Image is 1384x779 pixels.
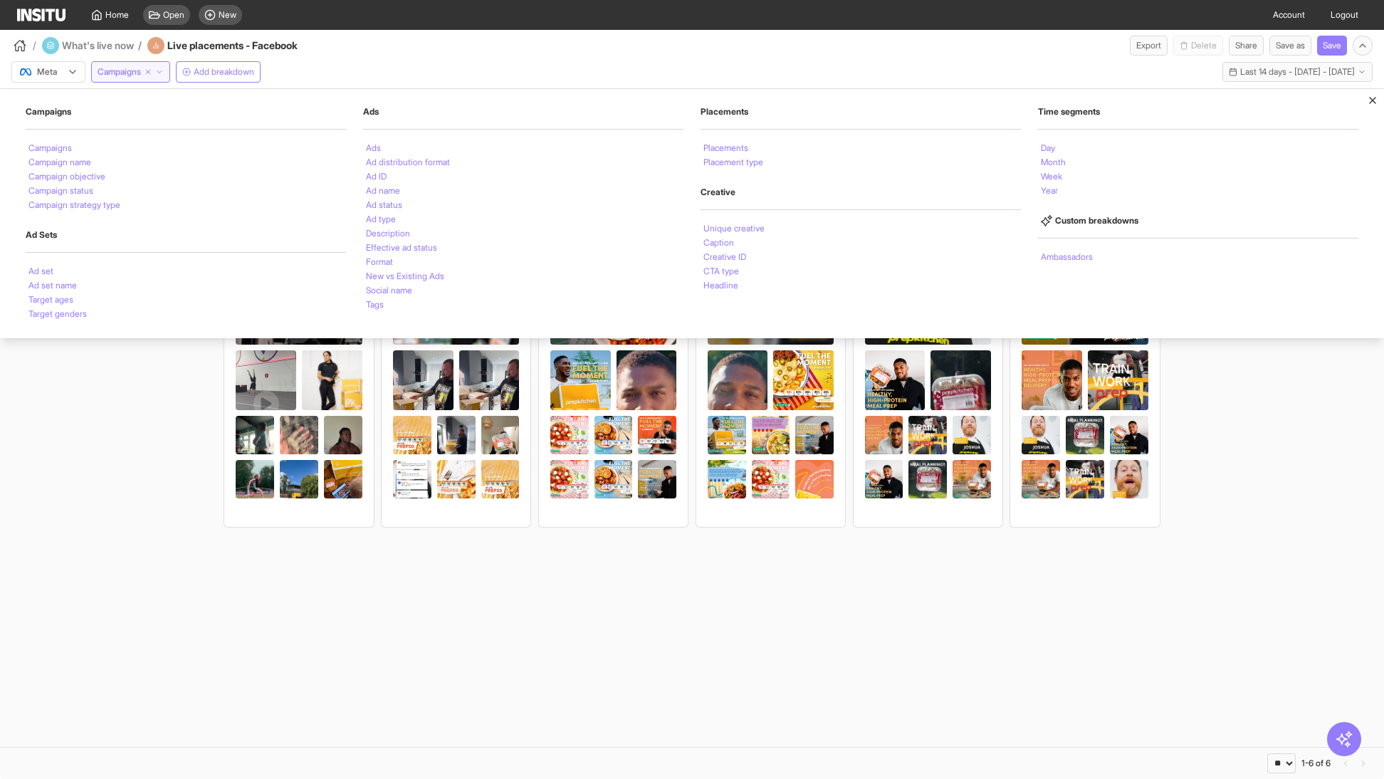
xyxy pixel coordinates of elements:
[1269,36,1311,56] button: Save as
[1038,106,1358,117] h2: Time segments
[1130,36,1168,56] button: Export
[366,215,396,224] li: Ad type
[138,38,142,53] span: /
[366,272,444,281] li: New vs Existing Ads
[703,158,763,167] li: Placement type
[366,172,387,181] li: Ad ID
[363,106,683,117] h2: Ads
[62,38,134,53] h4: What's live now
[366,300,384,309] li: Tags
[366,258,393,266] li: Format
[26,229,346,241] h2: Ad Sets
[91,61,170,83] button: Campaigns
[703,267,739,276] li: CTA type
[28,158,91,167] li: Campaign name
[1041,187,1058,195] li: Year
[1222,62,1373,82] button: Last 14 days - [DATE] - [DATE]
[28,201,120,209] li: Campaign strategy type
[703,239,734,247] li: Caption
[1041,253,1093,261] li: Ambassadors
[1041,158,1066,167] li: Month
[703,253,746,261] li: Creative ID
[703,224,765,233] li: Unique creative
[42,37,142,54] div: What's live now
[194,66,254,78] span: Add breakdown
[1317,36,1347,56] button: Save
[28,281,77,290] li: Ad set name
[28,296,73,304] li: Target ages
[26,106,346,117] h2: Campaigns
[1041,172,1062,181] li: Week
[28,267,53,276] li: Ad set
[33,38,36,53] span: /
[147,37,336,54] div: Live placements - Facebook
[1229,36,1264,56] button: Share
[11,37,36,54] button: /
[1041,144,1055,152] li: Day
[366,187,400,195] li: Ad name
[219,9,236,21] span: New
[1173,36,1223,56] button: Delete
[366,229,410,238] li: Description
[366,286,412,295] li: Social name
[701,187,1021,198] h2: Creative
[167,38,336,53] h4: Live placements - Facebook
[366,158,450,167] li: Ad distribution format
[1301,758,1331,769] div: 1-6 of 6
[1240,66,1355,78] span: Last 14 days - [DATE] - [DATE]
[366,244,437,252] li: Effective ad status
[28,144,72,152] li: Campaigns
[105,9,129,21] span: Home
[176,61,261,83] button: Add breakdown
[163,9,184,21] span: Open
[17,9,65,21] img: Logo
[703,281,738,290] li: Headline
[1038,215,1358,226] h2: Custom breakdowns
[1173,36,1223,56] span: You cannot delete a preset report.
[28,172,105,181] li: Campaign objective
[366,144,381,152] li: Ads
[703,144,748,152] li: Placements
[28,310,87,318] li: Target genders
[98,66,141,78] span: Campaigns
[701,106,1021,117] h2: Placements
[28,187,93,195] li: Campaign status
[366,201,402,209] li: Ad status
